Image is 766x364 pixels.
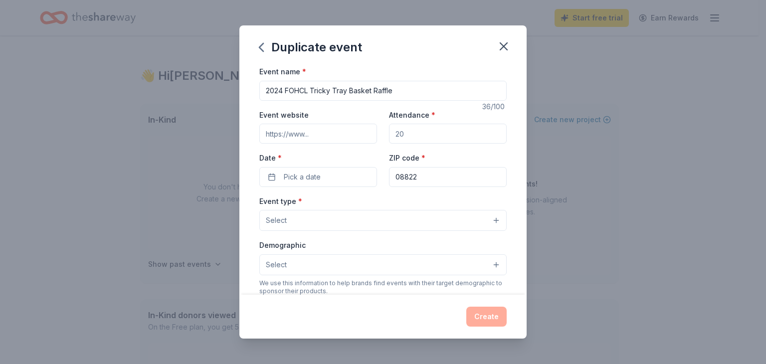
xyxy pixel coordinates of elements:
[259,196,302,206] label: Event type
[259,240,306,250] label: Demographic
[259,279,507,295] div: We use this information to help brands find events with their target demographic to sponsor their...
[389,167,507,187] input: 12345 (U.S. only)
[266,214,287,226] span: Select
[259,210,507,231] button: Select
[259,254,507,275] button: Select
[259,167,377,187] button: Pick a date
[284,171,321,183] span: Pick a date
[259,81,507,101] input: Spring Fundraiser
[259,67,306,77] label: Event name
[389,153,425,163] label: ZIP code
[482,101,507,113] div: 36 /100
[259,124,377,144] input: https://www...
[259,110,309,120] label: Event website
[259,153,377,163] label: Date
[266,259,287,271] span: Select
[389,124,507,144] input: 20
[259,39,362,55] div: Duplicate event
[389,110,435,120] label: Attendance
